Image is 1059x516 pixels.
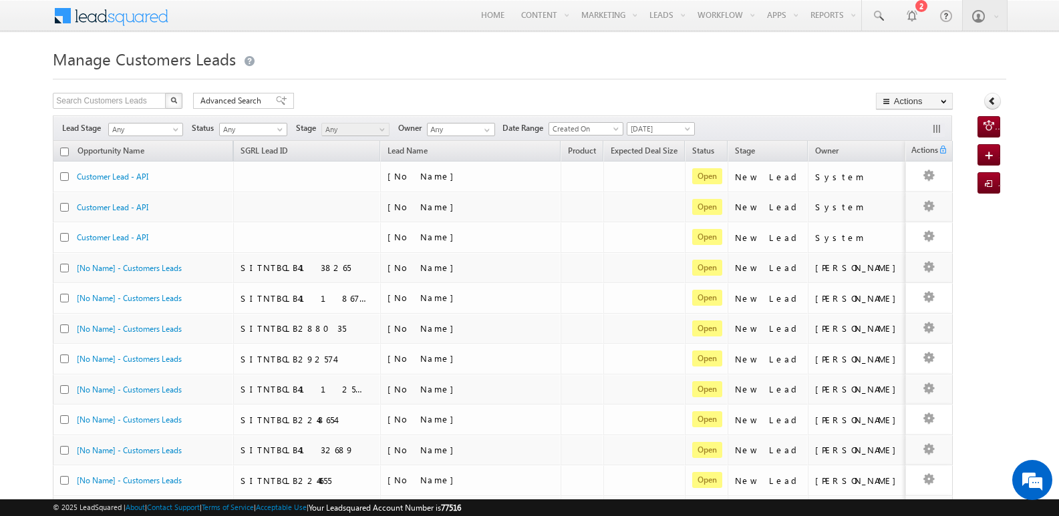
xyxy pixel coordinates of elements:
[126,503,145,511] a: About
[241,414,374,426] div: SITNTBCLB2248654
[77,475,182,485] a: [No Name] - Customers Leads
[735,414,802,426] div: New Lead
[815,322,903,334] div: [PERSON_NAME]
[78,146,144,156] span: Opportunity Name
[568,146,596,156] span: Product
[692,168,722,184] span: Open
[692,290,722,306] span: Open
[388,444,460,455] span: [No Name]
[627,122,695,136] a: [DATE]
[906,143,938,160] span: Actions
[815,414,903,426] div: [PERSON_NAME]
[735,322,802,334] div: New Lead
[815,146,839,156] span: Owner
[220,123,283,136] span: Any
[388,322,460,334] span: [No Name]
[441,503,461,513] span: 77516
[815,201,903,213] div: System
[77,415,182,425] a: [No Name] - Customers Leads
[77,172,148,182] a: Customer Lead - API
[604,144,684,161] a: Expected Deal Size
[735,171,802,183] div: New Lead
[321,123,390,136] a: Any
[735,353,802,365] div: New Lead
[502,122,549,134] span: Date Range
[388,170,460,182] span: [No Name]
[322,123,386,136] span: Any
[735,201,802,213] div: New Lead
[692,411,722,427] span: Open
[309,503,461,513] span: Your Leadsquared Account Number is
[735,383,802,395] div: New Lead
[692,472,722,488] span: Open
[388,292,460,303] span: [No Name]
[241,444,374,456] div: SITNTBCLB4132689
[170,97,177,103] img: Search
[388,413,460,425] span: [No Name]
[388,231,460,242] span: [No Name]
[692,320,722,336] span: Open
[815,171,903,183] div: System
[147,503,200,511] a: Contact Support
[388,201,460,212] span: [No Name]
[388,474,460,485] span: [No Name]
[192,122,219,134] span: Status
[692,199,722,215] span: Open
[728,144,762,161] a: Stage
[692,381,722,397] span: Open
[381,144,434,161] span: Lead Name
[427,123,495,136] input: Type to Search
[549,122,623,136] a: Created On
[735,262,802,274] div: New Lead
[815,292,903,304] div: [PERSON_NAME]
[735,292,802,304] div: New Lead
[53,501,461,514] span: © 2025 LeadSquared | | | | |
[388,352,460,364] span: [No Name]
[71,144,151,161] a: Opportunity Name
[815,444,903,456] div: [PERSON_NAME]
[876,93,953,109] button: Actions
[77,293,182,303] a: [No Name] - Customers Leads
[234,144,295,161] a: SGRL Lead ID
[692,442,722,458] span: Open
[77,354,182,364] a: [No Name] - Customers Leads
[296,122,321,134] span: Stage
[241,322,374,334] div: SITNTBCLB288035
[735,146,755,156] span: Stage
[692,229,722,245] span: Open
[735,475,802,487] div: New Lead
[241,292,374,304] div: SITNTBCLB4118671
[256,503,307,511] a: Acceptable Use
[241,383,374,395] div: SITNTBCLB4112502
[815,232,903,244] div: System
[109,123,178,136] span: Any
[241,262,374,274] div: SITNTBCLB4138265
[77,202,148,212] a: Customer Lead - API
[686,144,721,161] a: Status
[815,262,903,274] div: [PERSON_NAME]
[77,324,182,334] a: [No Name] - Customers Leads
[398,122,427,134] span: Owner
[477,123,494,137] a: Show All Items
[735,444,802,456] div: New Lead
[77,384,182,395] a: [No Name] - Customers Leads
[692,260,722,276] span: Open
[60,148,69,156] input: Check all records
[202,503,254,511] a: Terms of Service
[692,350,722,366] span: Open
[219,123,287,136] a: Any
[77,263,182,273] a: [No Name] - Customers Leads
[815,383,903,395] div: [PERSON_NAME]
[77,445,182,455] a: [No Name] - Customers Leads
[62,122,106,134] span: Lead Stage
[200,95,265,107] span: Advanced Search
[611,146,677,156] span: Expected Deal Size
[108,123,183,136] a: Any
[815,475,903,487] div: [PERSON_NAME]
[241,146,288,156] span: SGRL Lead ID
[388,262,460,273] span: [No Name]
[735,232,802,244] div: New Lead
[53,48,236,69] span: Manage Customers Leads
[241,353,374,365] div: SITNTBCLB292574
[241,475,374,487] div: SITNTBCLB2244655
